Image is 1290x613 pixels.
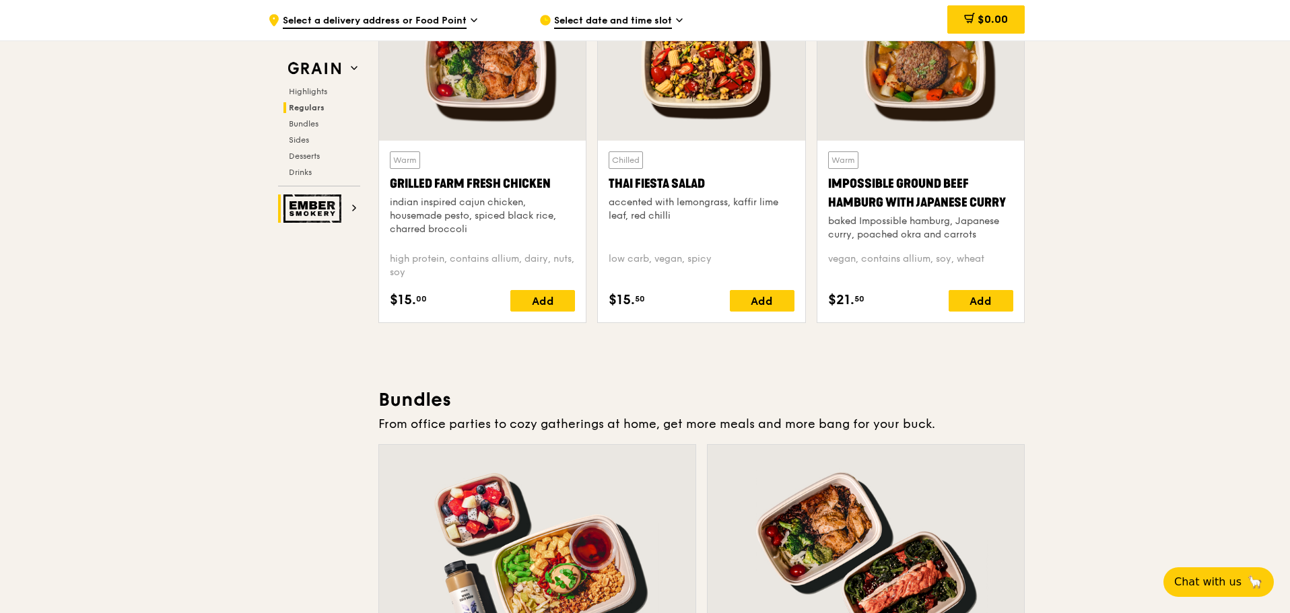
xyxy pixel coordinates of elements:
[609,196,794,223] div: accented with lemongrass, kaffir lime leaf, red chilli
[609,151,643,169] div: Chilled
[1163,567,1274,597] button: Chat with us🦙
[390,174,575,193] div: Grilled Farm Fresh Chicken
[289,87,327,96] span: Highlights
[390,196,575,236] div: indian inspired cajun chicken, housemade pesto, spiced black rice, charred broccoli
[378,414,1025,433] div: From office parties to cozy gatherings at home, get more meals and more bang for your buck.
[554,14,672,29] span: Select date and time slot
[828,151,858,169] div: Warm
[978,13,1008,26] span: $0.00
[289,151,320,161] span: Desserts
[609,252,794,279] div: low carb, vegan, spicy
[416,293,427,304] span: 00
[609,174,794,193] div: Thai Fiesta Salad
[289,103,325,112] span: Regulars
[1247,574,1263,590] span: 🦙
[283,194,345,223] img: Ember Smokery web logo
[283,14,467,29] span: Select a delivery address or Food Point
[949,290,1013,312] div: Add
[390,290,416,310] span: $15.
[1174,574,1242,590] span: Chat with us
[730,290,794,312] div: Add
[635,293,645,304] span: 50
[828,290,854,310] span: $21.
[289,168,312,177] span: Drinks
[390,151,420,169] div: Warm
[510,290,575,312] div: Add
[854,293,864,304] span: 50
[289,135,309,145] span: Sides
[289,119,318,129] span: Bundles
[828,174,1013,212] div: Impossible Ground Beef Hamburg with Japanese Curry
[828,252,1013,279] div: vegan, contains allium, soy, wheat
[378,388,1025,412] h3: Bundles
[390,252,575,279] div: high protein, contains allium, dairy, nuts, soy
[283,57,345,81] img: Grain web logo
[609,290,635,310] span: $15.
[828,215,1013,242] div: baked Impossible hamburg, Japanese curry, poached okra and carrots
